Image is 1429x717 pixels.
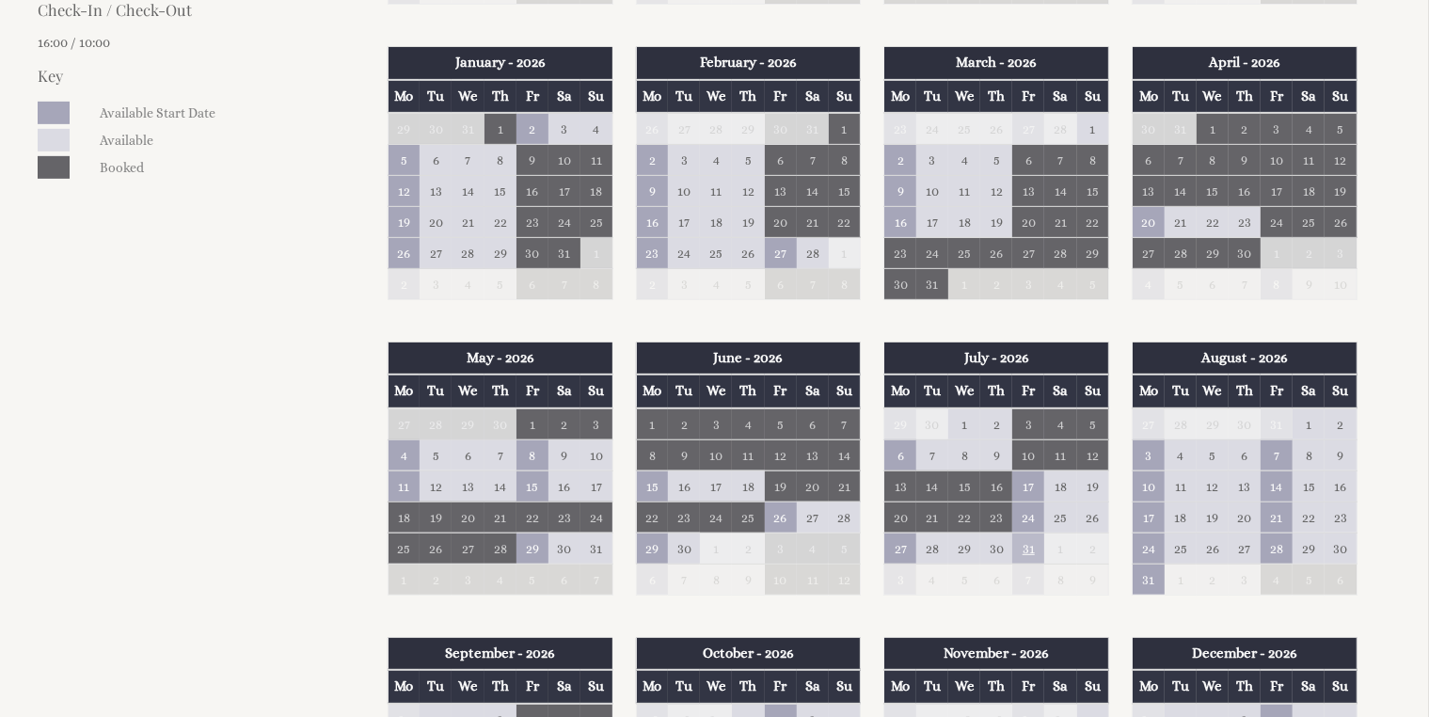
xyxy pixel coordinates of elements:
td: 28 [452,238,484,269]
td: 11 [580,145,612,176]
td: 1 [829,238,861,269]
td: 4 [1044,408,1076,440]
th: Tu [916,80,948,113]
th: Mo [1133,374,1165,407]
th: We [700,374,732,407]
th: Tu [668,374,700,407]
th: June - 2026 [636,343,861,374]
td: 30 [484,408,516,440]
th: Mo [1133,80,1165,113]
td: 1 [636,408,668,440]
td: 28 [797,238,829,269]
td: 13 [1133,176,1165,207]
td: 9 [884,176,916,207]
td: 9 [516,145,548,176]
td: 17 [1261,176,1293,207]
td: 5 [388,145,420,176]
td: 6 [1197,269,1229,300]
th: Sa [1293,374,1325,407]
td: 2 [1293,238,1325,269]
td: 29 [388,113,420,145]
th: Su [829,374,861,407]
td: 29 [1197,238,1229,269]
th: January - 2026 [388,47,612,79]
td: 23 [1229,207,1261,238]
td: 12 [980,176,1012,207]
td: 19 [388,207,420,238]
td: 23 [516,207,548,238]
td: 27 [765,238,797,269]
th: Mo [636,80,668,113]
td: 25 [948,113,980,145]
td: 30 [1229,408,1261,440]
td: 27 [1012,238,1044,269]
th: Su [1325,374,1357,407]
th: Mo [388,374,420,407]
th: August - 2026 [1133,343,1358,374]
td: 5 [1077,269,1109,300]
td: 7 [1261,439,1293,470]
td: 23 [884,113,916,145]
h3: Key [38,65,354,86]
td: 7 [829,408,861,440]
td: 3 [580,408,612,440]
td: 8 [484,145,516,176]
td: 19 [1325,176,1357,207]
td: 14 [1165,176,1197,207]
td: 26 [636,113,668,145]
td: 4 [1133,269,1165,300]
td: 7 [1044,145,1076,176]
td: 13 [1012,176,1044,207]
td: 15 [516,470,548,502]
td: 2 [548,408,580,440]
th: Su [580,80,612,113]
td: 20 [420,207,452,238]
td: 15 [1197,176,1229,207]
td: 26 [1325,207,1357,238]
td: 4 [700,145,732,176]
td: 4 [732,408,764,440]
td: 18 [580,176,612,207]
td: 19 [980,207,1012,238]
td: 29 [484,238,516,269]
td: 28 [1044,113,1076,145]
td: 6 [420,145,452,176]
td: 8 [1197,145,1229,176]
td: 11 [388,470,420,502]
td: 6 [765,269,797,300]
td: 25 [948,238,980,269]
th: Th [732,374,764,407]
td: 5 [1197,439,1229,470]
td: 22 [1197,207,1229,238]
td: 27 [1012,113,1044,145]
td: 1 [1293,408,1325,440]
td: 7 [797,269,829,300]
td: 20 [765,207,797,238]
td: 28 [1044,238,1076,269]
td: 3 [548,113,580,145]
td: 27 [668,113,700,145]
td: 4 [1165,439,1197,470]
td: 3 [1325,238,1357,269]
td: 19 [732,207,764,238]
td: 3 [1012,408,1044,440]
th: Tu [668,80,700,113]
p: 16:00 / 10:00 [38,35,354,50]
td: 7 [1229,269,1261,300]
td: 2 [636,269,668,300]
td: 15 [829,176,861,207]
td: 2 [1229,113,1261,145]
td: 24 [548,207,580,238]
td: 8 [829,269,861,300]
td: 9 [1229,145,1261,176]
td: 6 [884,439,916,470]
td: 10 [700,439,732,470]
td: 3 [700,408,732,440]
td: 30 [516,238,548,269]
td: 24 [916,238,948,269]
th: Sa [1044,374,1076,407]
td: 12 [388,176,420,207]
td: 16 [636,207,668,238]
td: 4 [1293,113,1325,145]
td: 11 [732,439,764,470]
